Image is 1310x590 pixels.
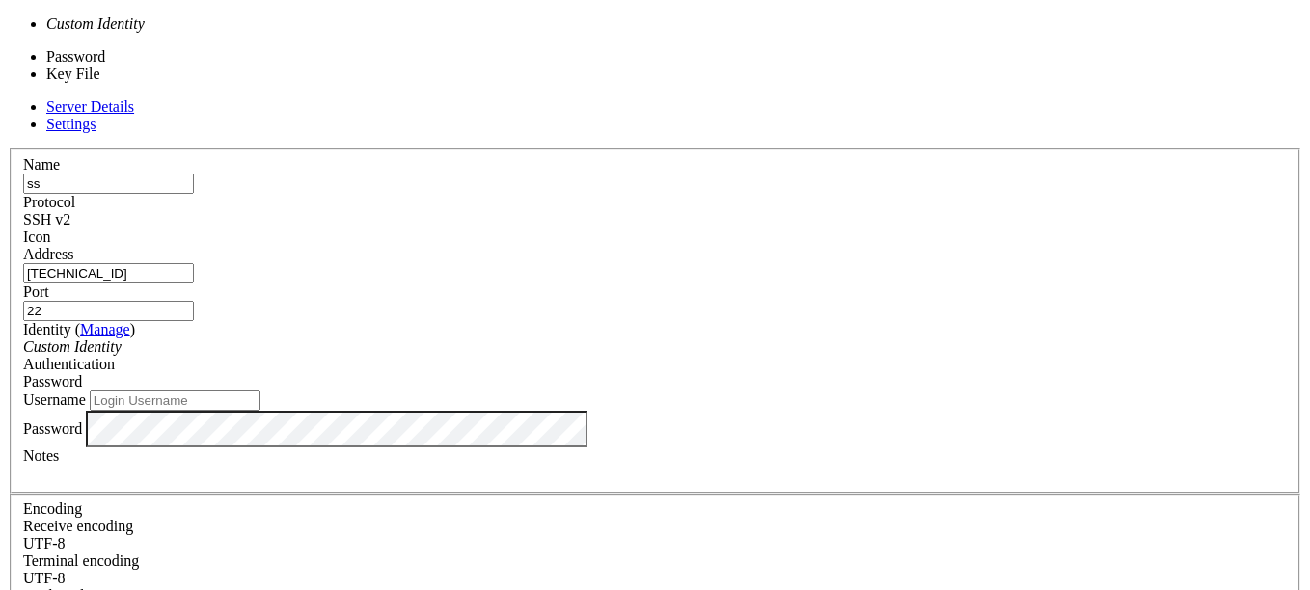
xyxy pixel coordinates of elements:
label: Notes [23,447,59,464]
label: Port [23,283,49,300]
div: Password [23,373,1287,390]
label: Identity [23,321,135,337]
input: Login Username [90,390,260,411]
div: SSH v2 [23,211,1287,228]
span: UTF-8 [23,535,66,551]
a: Server Details [46,98,134,115]
a: Settings [46,116,96,132]
div: UTF-8 [23,570,1287,587]
li: Key File [46,66,203,83]
span: UTF-8 [23,570,66,586]
input: Server Name [23,174,194,194]
label: Icon [23,228,50,245]
label: Protocol [23,194,75,210]
span: ( ) [75,321,135,337]
label: Username [23,391,86,408]
i: Custom Identity [23,338,122,355]
label: Encoding [23,500,82,517]
div: Custom Identity [23,338,1287,356]
label: Authentication [23,356,115,372]
label: The default terminal encoding. ISO-2022 enables character map translations (like graphics maps). ... [23,552,139,569]
input: Host Name or IP [23,263,194,283]
div: UTF-8 [23,535,1287,552]
label: Password [23,419,82,436]
a: Manage [80,321,130,337]
li: Password [46,48,203,66]
i: Custom Identity [46,15,145,32]
span: SSH v2 [23,211,70,228]
label: Address [23,246,73,262]
label: Name [23,156,60,173]
input: Port Number [23,301,194,321]
label: Set the expected encoding for data received from the host. If the encodings do not match, visual ... [23,518,133,534]
span: Password [23,373,82,389]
